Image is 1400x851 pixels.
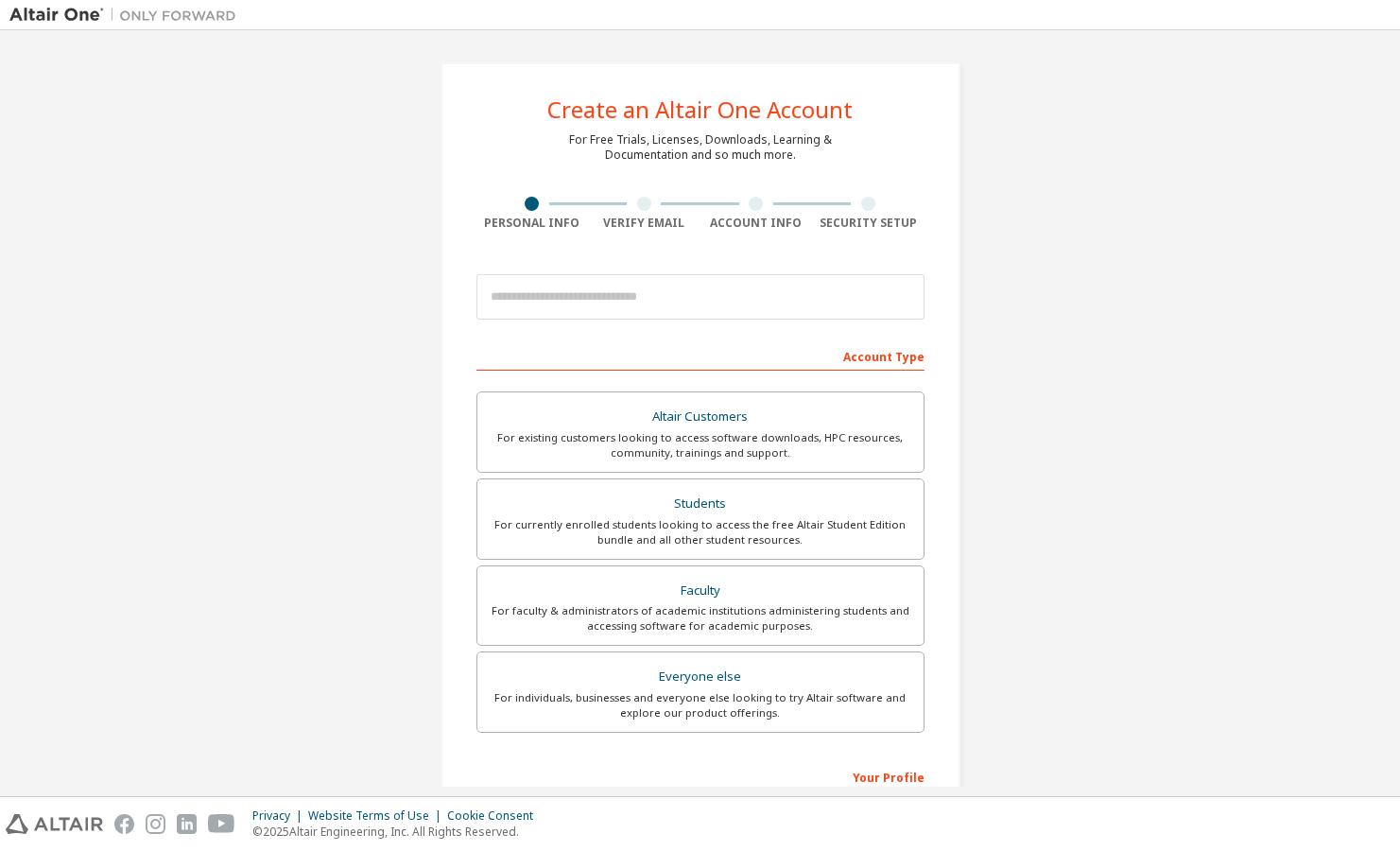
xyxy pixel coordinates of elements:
div: For existing customers looking to access software downloads, HPC resources, community, trainings ... [489,430,912,460]
div: For individuals, businesses and everyone else looking to try Altair software and explore our prod... [489,690,912,721]
div: Account Info [700,216,813,231]
img: facebook.svg [114,814,134,834]
div: Altair Customers [489,404,912,430]
div: Website Terms of Use [308,808,447,824]
img: Altair One [9,6,246,25]
div: For currently enrolled students looking to access the free Altair Student Edition bundle and all ... [489,517,912,547]
div: Verify Email [588,216,700,231]
div: Cookie Consent [447,808,544,824]
div: Students [489,491,912,517]
div: Your Profile [476,761,925,791]
div: Everyone else [489,664,912,690]
div: Security Setup [812,216,925,231]
img: instagram.svg [146,814,165,834]
img: linkedin.svg [177,814,197,834]
div: Account Type [476,340,925,371]
p: © 2025 Altair Engineering, Inc. All Rights Reserved. [252,824,544,840]
div: Personal Info [476,216,589,231]
img: youtube.svg [208,814,235,834]
img: altair_logo.svg [6,814,103,834]
div: Create an Altair One Account [547,98,853,121]
div: For faculty & administrators of academic institutions administering students and accessing softwa... [489,603,912,634]
div: For Free Trials, Licenses, Downloads, Learning & Documentation and so much more. [569,132,832,163]
div: Faculty [489,578,912,604]
div: Privacy [252,808,308,824]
